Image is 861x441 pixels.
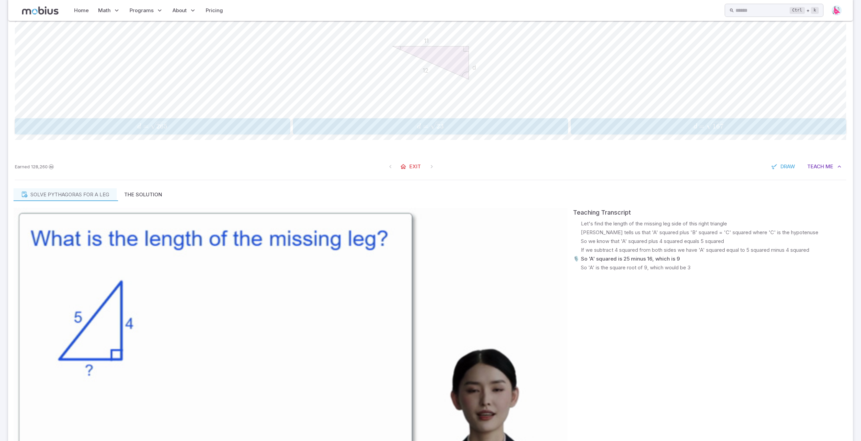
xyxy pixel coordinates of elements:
[137,123,141,130] span: d
[143,122,149,130] span: =
[173,7,187,14] span: About
[30,191,109,198] p: Solve Pythagoras for a leg
[581,264,690,271] p: So 'A' is the square root of 9, which would be 3
[694,123,697,130] span: d
[417,123,421,130] span: d
[581,238,724,245] p: So we know that 'A' squared plus 4 squared equals 5 squared
[130,7,154,14] span: Programs
[780,163,795,170] span: Draw
[790,6,819,15] div: +
[423,122,428,130] span: =
[424,37,429,44] text: 11
[384,161,396,173] span: On First Question
[811,7,819,14] kbd: k
[72,3,91,18] a: Home
[581,229,818,236] p: [PERSON_NAME] tells us that 'A' squared plus 'B' squared = 'C' squared where 'C' is the hypotenuse
[790,7,805,14] kbd: Ctrl
[573,255,580,263] p: 🎙️
[724,122,724,128] span: ​
[396,160,426,173] a: Exit
[832,5,842,16] img: right-triangle.svg
[472,64,476,71] text: d
[581,246,809,254] p: If we subtract 4 squared from both sides we have 'A' squared equal to 5 squared minus 4 squared
[802,160,846,173] button: TeachMe
[825,163,833,170] span: Me
[409,163,421,170] span: Exit
[573,208,847,217] div: Teaching Transcript
[98,7,111,14] span: Math
[31,163,48,170] span: 128,260
[581,220,727,227] p: Let's find the length of the missing leg side of this right triangle
[15,163,30,170] span: Earned
[167,122,168,128] span: ​
[204,3,225,18] a: Pricing
[117,188,169,201] button: The Solution
[15,163,55,170] p: Earn Mobius dollars to buy game boosters
[768,160,800,173] button: Draw
[581,255,680,263] p: So 'A' squared is 25 minus 16, which is 9
[807,163,824,170] span: Teach
[426,161,438,173] span: On Latest Question
[423,67,429,74] text: 12
[699,122,704,130] span: =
